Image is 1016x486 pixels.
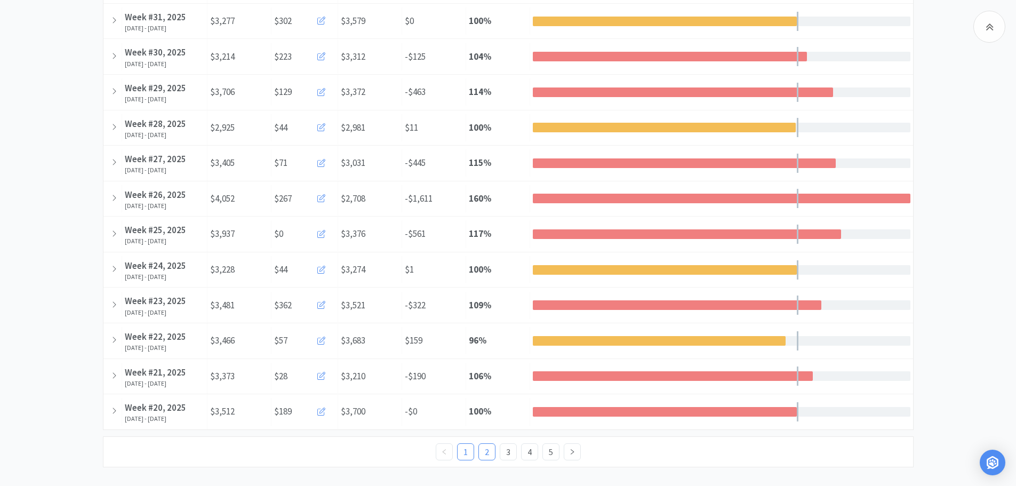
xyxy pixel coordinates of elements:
[125,415,204,423] div: [DATE] - [DATE]
[341,15,365,27] span: $3,579
[125,330,204,344] div: Week #22, 2025
[274,121,287,135] span: $44
[274,50,292,64] span: $223
[543,444,559,460] a: 5
[341,405,365,417] span: $3,700
[521,443,538,460] li: 4
[469,193,491,204] strong: 160 %
[436,443,453,460] li: Previous Page
[125,309,204,316] div: [DATE] - [DATE]
[274,156,287,170] span: $71
[458,444,474,460] a: 1
[125,188,204,202] div: Week #26, 2025
[500,444,516,460] a: 3
[210,404,235,419] span: $3,512
[564,443,581,460] li: Next Page
[469,264,491,275] strong: 100 %
[441,449,447,455] i: icon: left
[125,81,204,95] div: Week #29, 2025
[125,60,204,68] div: [DATE] - [DATE]
[469,86,491,98] strong: 114 %
[125,95,204,103] div: [DATE] - [DATE]
[478,443,495,460] li: 2
[125,380,204,387] div: [DATE] - [DATE]
[405,228,426,240] span: -$561
[125,344,204,352] div: [DATE] - [DATE]
[341,228,365,240] span: $3,376
[125,401,204,415] div: Week #20, 2025
[210,227,235,241] span: $3,937
[274,192,292,206] span: $267
[341,86,365,98] span: $3,372
[341,51,365,62] span: $3,312
[210,262,235,277] span: $3,228
[469,15,491,27] strong: 100 %
[274,85,292,99] span: $129
[210,333,235,348] span: $3,466
[469,370,491,382] strong: 106 %
[274,404,292,419] span: $189
[125,259,204,273] div: Week #24, 2025
[210,298,235,313] span: $3,481
[405,334,422,346] span: $159
[500,443,517,460] li: 3
[405,122,418,133] span: $11
[210,14,235,28] span: $3,277
[405,264,414,275] span: $1
[210,156,235,170] span: $3,405
[125,223,204,237] div: Week #25, 2025
[210,369,235,384] span: $3,373
[469,334,486,346] strong: 96 %
[522,444,538,460] a: 4
[125,152,204,166] div: Week #27, 2025
[469,157,491,169] strong: 115 %
[274,14,292,28] span: $302
[125,166,204,174] div: [DATE] - [DATE]
[341,264,365,275] span: $3,274
[125,45,204,60] div: Week #30, 2025
[405,193,433,204] span: -$1,611
[125,25,204,32] div: [DATE] - [DATE]
[405,157,426,169] span: -$445
[125,365,204,380] div: Week #21, 2025
[125,294,204,308] div: Week #23, 2025
[479,444,495,460] a: 2
[125,131,204,139] div: [DATE] - [DATE]
[274,298,292,313] span: $362
[341,299,365,311] span: $3,521
[341,157,365,169] span: $3,031
[341,334,365,346] span: $3,683
[274,227,283,241] span: $0
[405,15,414,27] span: $0
[125,117,204,131] div: Week #28, 2025
[405,370,426,382] span: -$190
[274,262,287,277] span: $44
[341,122,365,133] span: $2,981
[569,449,575,455] i: icon: right
[210,50,235,64] span: $3,214
[469,228,491,240] strong: 117 %
[341,193,365,204] span: $2,708
[469,405,491,417] strong: 100 %
[405,51,426,62] span: -$125
[405,86,426,98] span: -$463
[125,273,204,281] div: [DATE] - [DATE]
[542,443,559,460] li: 5
[980,450,1005,475] div: Open Intercom Messenger
[469,51,491,62] strong: 104 %
[125,237,204,245] div: [DATE] - [DATE]
[125,10,204,25] div: Week #31, 2025
[341,370,365,382] span: $3,210
[274,333,287,348] span: $57
[469,122,491,133] strong: 100 %
[457,443,474,460] li: 1
[405,299,426,311] span: -$322
[469,299,491,311] strong: 109 %
[210,85,235,99] span: $3,706
[405,405,417,417] span: -$0
[210,192,235,206] span: $4,052
[210,121,235,135] span: $2,925
[125,202,204,210] div: [DATE] - [DATE]
[274,369,287,384] span: $28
